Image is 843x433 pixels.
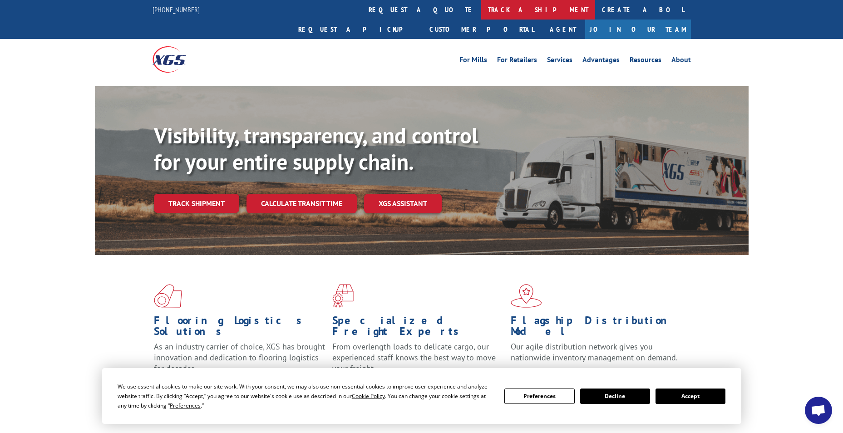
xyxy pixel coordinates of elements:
h1: Flooring Logistics Solutions [154,315,325,341]
button: Accept [656,389,725,404]
img: xgs-icon-total-supply-chain-intelligence-red [154,284,182,308]
a: Track shipment [154,194,239,213]
div: We use essential cookies to make our site work. With your consent, we may also use non-essential ... [118,382,493,410]
button: Preferences [504,389,574,404]
span: Preferences [170,402,201,409]
div: Open chat [805,397,832,424]
a: Resources [630,56,661,66]
a: About [671,56,691,66]
a: For Retailers [497,56,537,66]
a: [PHONE_NUMBER] [153,5,200,14]
a: For Mills [459,56,487,66]
img: xgs-icon-flagship-distribution-model-red [511,284,542,308]
div: Cookie Consent Prompt [102,368,741,424]
p: From overlength loads to delicate cargo, our experienced staff knows the best way to move your fr... [332,341,504,382]
a: Calculate transit time [246,194,357,213]
h1: Specialized Freight Experts [332,315,504,341]
a: XGS ASSISTANT [364,194,442,213]
button: Decline [580,389,650,404]
span: Our agile distribution network gives you nationwide inventory management on demand. [511,341,678,363]
img: xgs-icon-focused-on-flooring-red [332,284,354,308]
a: Request a pickup [291,20,423,39]
a: Join Our Team [585,20,691,39]
b: Visibility, transparency, and control for your entire supply chain. [154,121,478,176]
a: Customer Portal [423,20,541,39]
a: Services [547,56,572,66]
a: Advantages [582,56,620,66]
a: Agent [541,20,585,39]
span: As an industry carrier of choice, XGS has brought innovation and dedication to flooring logistics... [154,341,325,374]
h1: Flagship Distribution Model [511,315,682,341]
span: Cookie Policy [352,392,385,400]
